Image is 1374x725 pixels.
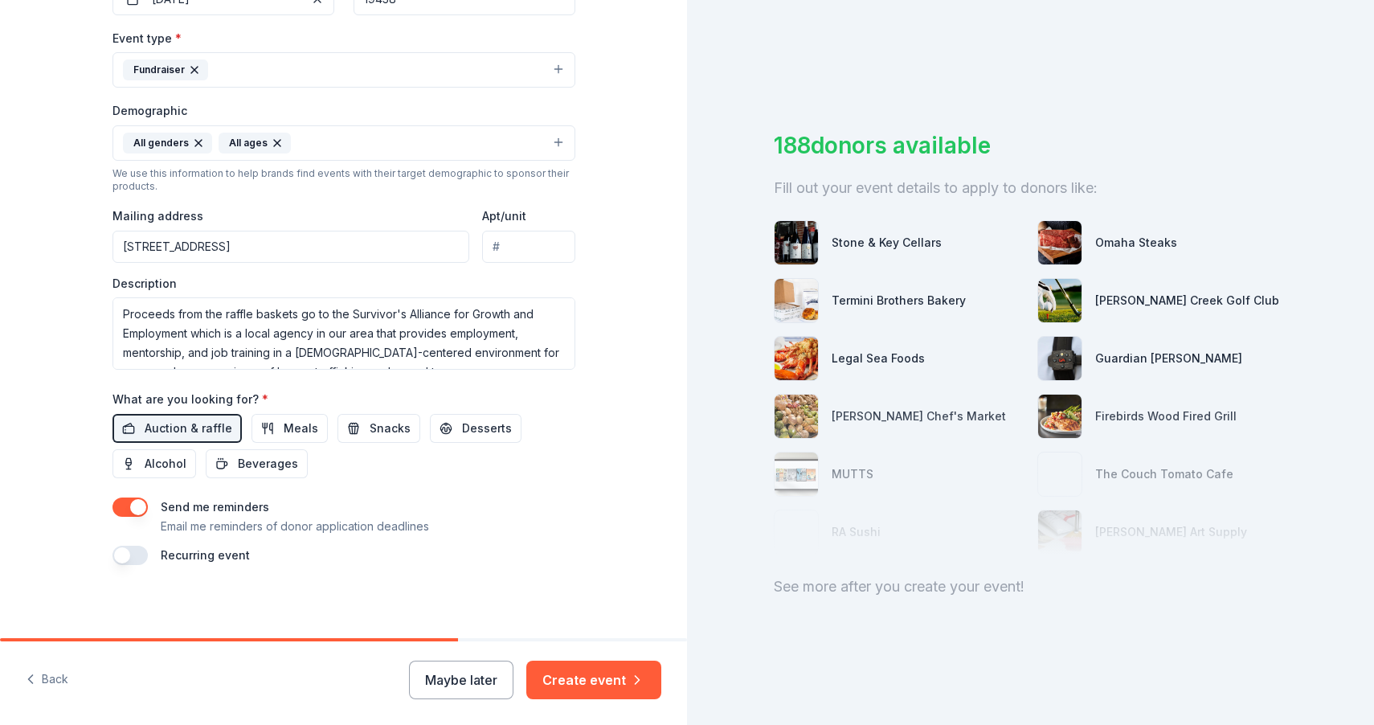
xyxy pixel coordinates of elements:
[1038,337,1082,380] img: photo for Guardian Angel Device
[26,663,68,697] button: Back
[832,349,925,368] div: Legal Sea Foods
[1038,221,1082,264] img: photo for Omaha Steaks
[284,419,318,438] span: Meals
[112,167,575,193] div: We use this information to help brands find events with their target demographic to sponsor their...
[1095,233,1177,252] div: Omaha Steaks
[112,276,177,292] label: Description
[238,454,298,473] span: Beverages
[775,337,818,380] img: photo for Legal Sea Foods
[112,391,268,408] label: What are you looking for?
[112,125,575,161] button: All gendersAll ages
[1095,291,1279,310] div: [PERSON_NAME] Creek Golf Club
[462,419,512,438] span: Desserts
[161,500,269,514] label: Send me reminders
[774,574,1288,600] div: See more after you create your event!
[123,133,212,154] div: All genders
[112,103,187,119] label: Demographic
[112,449,196,478] button: Alcohol
[112,414,242,443] button: Auction & raffle
[112,31,182,47] label: Event type
[161,517,429,536] p: Email me reminders of donor application deadlines
[161,548,250,562] label: Recurring event
[482,231,575,263] input: #
[206,449,308,478] button: Beverages
[112,52,575,88] button: Fundraiser
[775,221,818,264] img: photo for Stone & Key Cellars
[1095,349,1242,368] div: Guardian [PERSON_NAME]
[775,279,818,322] img: photo for Termini Brothers Bakery
[526,661,661,699] button: Create event
[1038,279,1082,322] img: photo for Landis Creek Golf Club
[430,414,521,443] button: Desserts
[251,414,328,443] button: Meals
[123,59,208,80] div: Fundraiser
[774,129,1288,162] div: 188 donors available
[337,414,420,443] button: Snacks
[112,208,203,224] label: Mailing address
[832,291,966,310] div: Termini Brothers Bakery
[145,419,232,438] span: Auction & raffle
[409,661,513,699] button: Maybe later
[832,233,942,252] div: Stone & Key Cellars
[145,454,186,473] span: Alcohol
[370,419,411,438] span: Snacks
[112,297,575,370] textarea: Proceeds from the raffle baskets go to the Survivor's Alliance for Growth and Employment which is...
[774,175,1288,201] div: Fill out your event details to apply to donors like:
[112,231,470,263] input: Enter a US address
[482,208,526,224] label: Apt/unit
[219,133,291,154] div: All ages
